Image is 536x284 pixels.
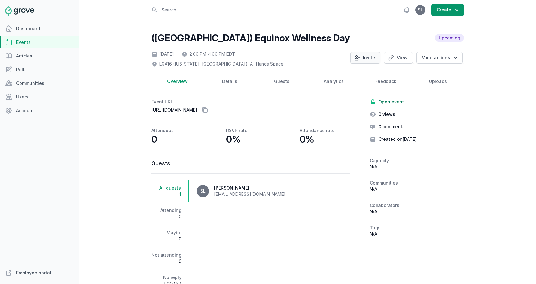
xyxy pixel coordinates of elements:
h2: Capacity [370,158,464,164]
span: Upcoming [435,34,464,42]
p: Attendance rate [300,127,335,134]
h2: Event URL [151,99,350,105]
div: [EMAIL_ADDRESS][DOMAIN_NAME] [214,191,286,197]
div: [DATE] [151,51,174,57]
a: Not attending0 [151,247,189,269]
h2: ([GEOGRAPHIC_DATA]) Equinox Wellness Day [151,32,350,44]
p: 0% [300,134,314,145]
img: Grove [5,6,34,16]
p: [URL][DOMAIN_NAME] [151,105,350,115]
a: Maybe0 [151,225,189,247]
p: RSVP rate [226,127,248,134]
h2: Collaborators [370,202,464,208]
button: Invite [350,52,380,64]
p: N/A [370,231,464,237]
div: 2:00 PM - 4:00 PM EDT [181,51,235,57]
p: 0 [151,134,157,145]
span: 1 [151,191,181,197]
h3: Guests [151,160,350,167]
a: Overview [151,72,203,91]
button: More actions [416,52,463,64]
span: 0 [151,236,181,242]
a: Analytics [308,72,360,91]
a: Feedback [360,72,412,91]
span: 0 views [378,111,395,117]
div: LGA16 ([US_STATE], [GEOGRAPHIC_DATA]) , All Hands Space [151,61,284,67]
h2: Tags [370,225,464,231]
div: [PERSON_NAME] [214,185,286,191]
h2: Communities [370,180,464,186]
a: Attending0 [151,202,189,225]
a: Uploads [412,72,464,91]
p: N/A [370,208,464,215]
button: Create [431,4,464,16]
span: 0 comments [378,124,405,130]
p: Attendees [151,127,174,134]
span: SL [200,189,206,193]
a: Details [203,72,256,91]
a: All guests1 [151,180,189,202]
span: Created on [378,136,417,142]
p: N/A [370,164,464,170]
p: 0% [226,134,241,145]
a: Guests [256,72,308,91]
span: SL [418,8,423,12]
button: SL [415,5,425,15]
span: Open event [378,99,404,105]
span: 0 [151,258,181,264]
time: [DATE] [403,136,417,142]
span: 0 [151,213,181,220]
p: N/A [370,186,464,192]
a: View [384,52,413,64]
